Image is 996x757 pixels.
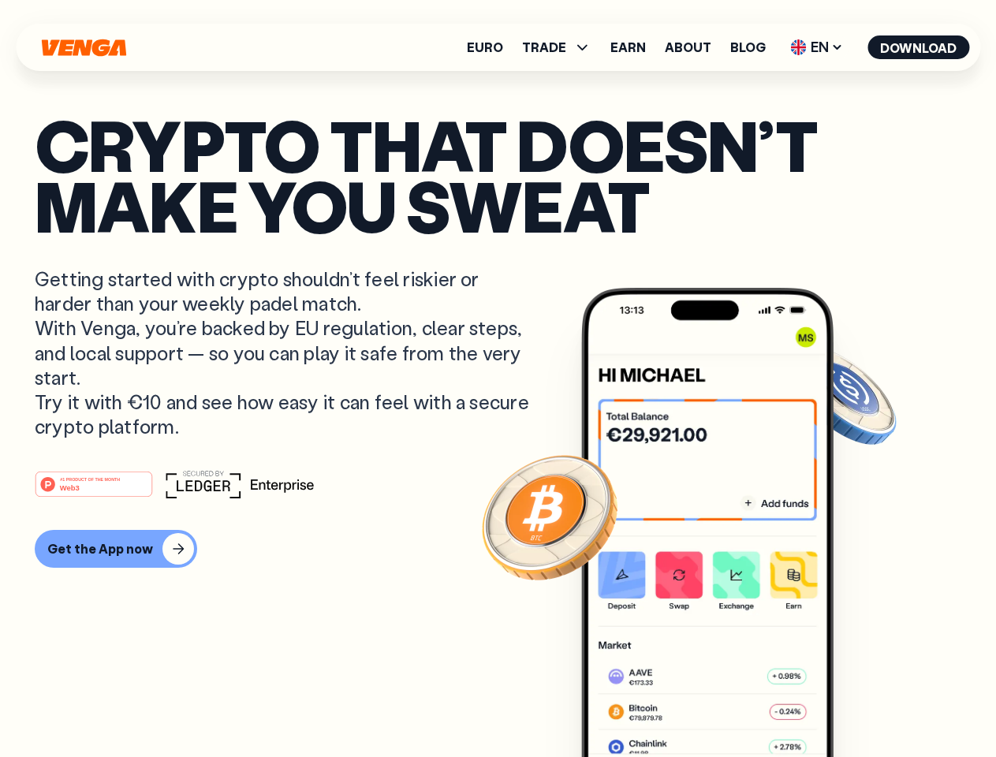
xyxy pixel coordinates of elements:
[522,38,591,57] span: TRADE
[522,41,566,54] span: TRADE
[60,483,80,492] tspan: Web3
[35,530,961,568] a: Get the App now
[47,541,153,557] div: Get the App now
[610,41,646,54] a: Earn
[790,39,806,55] img: flag-uk
[35,114,961,235] p: Crypto that doesn’t make you sweat
[60,477,120,482] tspan: #1 PRODUCT OF THE MONTH
[35,267,533,438] p: Getting started with crypto shouldn’t feel riskier or harder than your weekly padel match. With V...
[35,530,197,568] button: Get the App now
[786,339,900,453] img: USDC coin
[467,41,503,54] a: Euro
[665,41,711,54] a: About
[867,35,969,59] button: Download
[39,39,128,57] svg: Home
[479,446,621,587] img: Bitcoin
[785,35,849,60] span: EN
[35,480,153,501] a: #1 PRODUCT OF THE MONTHWeb3
[730,41,766,54] a: Blog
